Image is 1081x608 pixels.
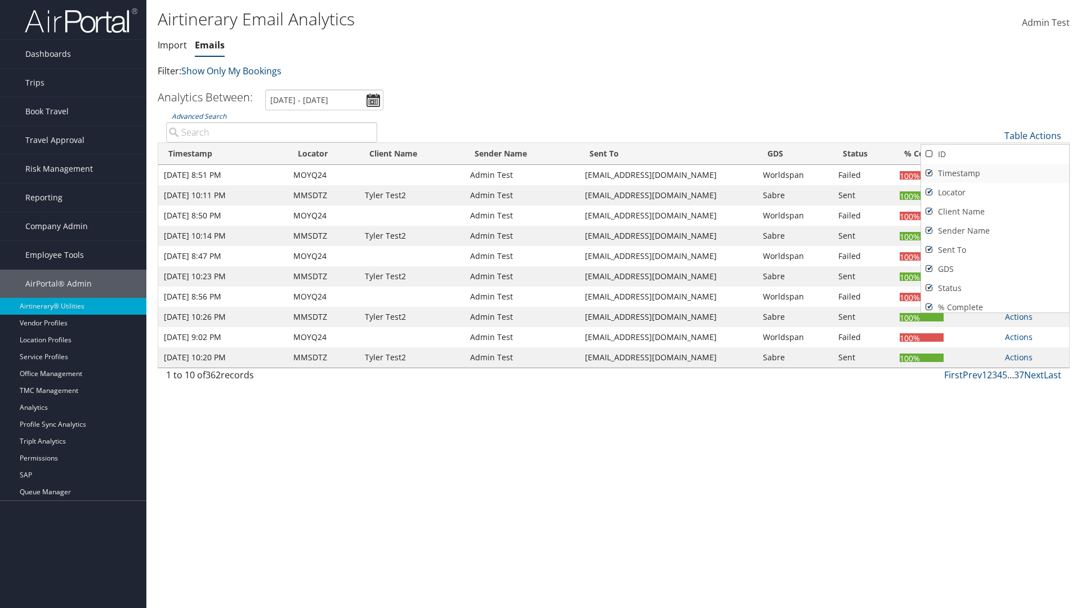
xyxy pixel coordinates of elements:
a: Sent To [921,240,1069,260]
a: Client Name [921,202,1069,221]
span: Trips [25,69,44,97]
span: Book Travel [25,97,69,126]
span: Employee Tools [25,241,84,269]
span: Dashboards [25,40,71,68]
a: % Complete [921,298,1069,317]
span: Company Admin [25,212,88,240]
a: Sender Name [921,221,1069,240]
a: ID [921,145,1069,164]
span: Reporting [25,184,62,212]
a: GDS [921,260,1069,279]
a: Status [921,279,1069,298]
img: airportal-logo.png [25,7,137,34]
span: AirPortal® Admin [25,270,92,298]
a: Locator [921,183,1069,202]
span: Travel Approval [25,126,84,154]
a: Timestamp [921,164,1069,183]
span: Risk Management [25,155,93,183]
